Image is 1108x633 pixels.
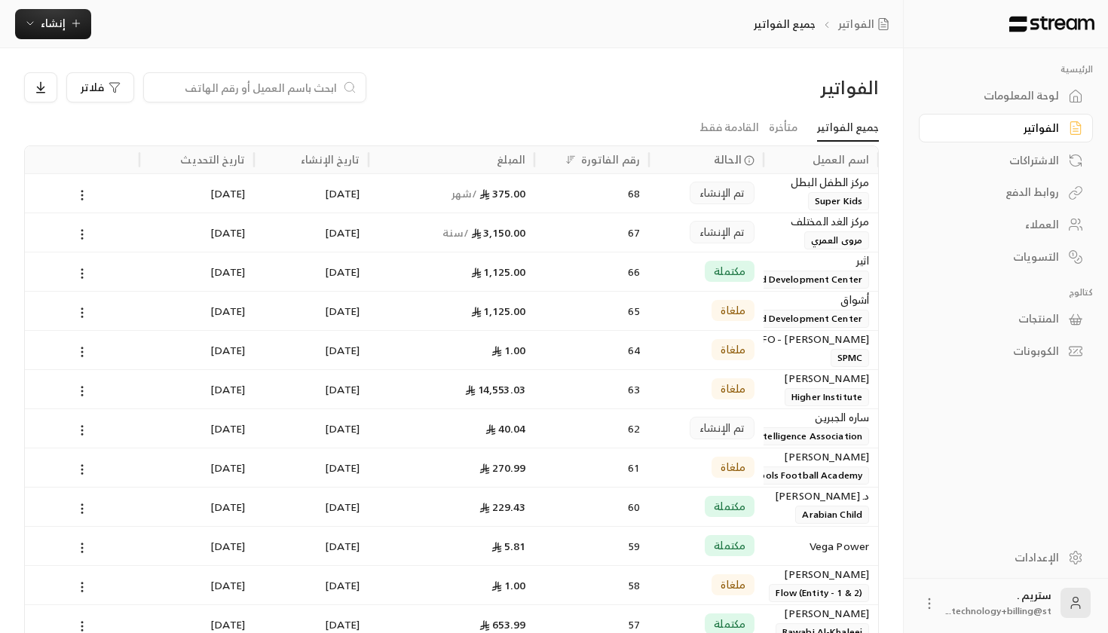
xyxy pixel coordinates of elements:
span: Child Development Center [737,310,869,328]
div: 63 [543,370,640,408]
div: [DATE] [148,448,245,487]
div: د. [PERSON_NAME] [773,488,869,504]
span: مروى العمري [804,231,869,249]
div: 1.00 [378,331,525,369]
span: تم الإنشاء [699,185,745,200]
div: 68 [543,174,640,213]
div: 5.81 [378,527,525,565]
div: [DATE] [263,448,360,487]
div: أشواق [773,292,869,308]
span: إنشاء [41,14,66,32]
div: المنتجات [938,311,1059,326]
a: العملاء [919,210,1093,240]
span: / شهر [451,184,478,203]
a: الاشتراكات [919,145,1093,175]
div: 3,150.00 [378,213,525,252]
div: [DATE] [148,292,245,330]
div: تاريخ التحديث [180,150,245,169]
div: Vega Power [773,527,869,565]
a: جميع الفواتير [817,115,879,142]
div: الاشتراكات [938,153,1059,168]
div: تاريخ الإنشاء [301,150,360,169]
div: الكوبونات [938,344,1059,359]
div: [DATE] [263,566,360,604]
div: 66 [543,252,640,291]
span: تم الإنشاء [699,225,745,240]
button: إنشاء [15,9,91,39]
div: روابط الدفع [938,185,1059,200]
div: 67 [543,213,640,252]
span: ملغاة [721,303,745,318]
div: 60 [543,488,640,526]
div: [DATE] [148,527,245,565]
div: [DATE] [148,331,245,369]
span: Riyadh Schools Football Academy [706,466,869,485]
input: ابحث باسم العميل أو رقم الهاتف [153,79,337,96]
span: / سنة [442,223,469,242]
span: مكتملة [714,616,745,631]
div: [DATE] [263,292,360,330]
div: ستريم . [946,588,1051,618]
span: Child Development Center [737,271,869,289]
div: 62 [543,409,640,448]
nav: breadcrumb [754,17,895,32]
span: تم الإنشاء [699,420,745,436]
a: روابط الدفع [919,178,1093,207]
a: الفواتير [838,17,895,32]
div: 375.00 [378,174,525,213]
div: [DATE] [263,252,360,291]
div: التسويات [938,249,1059,265]
span: Super Kids [808,192,869,210]
div: اثير [773,252,869,269]
button: فلاتر [66,72,134,102]
div: 270.99 [378,448,525,487]
span: مكتملة [714,499,745,514]
div: [DATE] [148,488,245,526]
span: مكتملة [714,538,745,553]
span: Artificial Intelligence Association [707,427,869,445]
div: مركز الغد المختلف [773,213,869,230]
span: الحالة [714,151,742,167]
span: ملغاة [721,381,745,396]
div: [PERSON_NAME] [773,566,869,583]
a: الفواتير [919,114,1093,143]
a: القادمة فقط [699,115,759,141]
div: [DATE] [263,527,360,565]
p: كتالوج [919,286,1093,298]
span: ملغاة [721,342,745,357]
a: الكوبونات [919,337,1093,366]
span: مكتملة [714,264,745,279]
div: 1,125.00 [378,292,525,330]
div: [PERSON_NAME] [773,605,869,622]
span: SPMC [831,349,870,367]
div: 229.43 [378,488,525,526]
p: جميع الفواتير [754,17,816,32]
a: الإعدادات [919,543,1093,572]
div: [DATE] [263,488,360,526]
div: [PERSON_NAME] - CFO [773,331,869,347]
div: 1.00 [378,566,525,604]
span: فلاتر [81,82,104,93]
div: 58 [543,566,640,604]
span: technology+billing@st... [946,603,1051,619]
span: ملغاة [721,460,745,475]
div: [DATE] [263,174,360,213]
div: رقم الفاتورة [581,150,640,169]
div: العملاء [938,217,1059,232]
div: [DATE] [148,174,245,213]
div: 61 [543,448,640,487]
span: Arabian Child [795,506,869,524]
div: 40.04 [378,409,525,448]
div: لوحة المعلومات [938,88,1059,103]
span: Flow (Entity - 1 & 2) [769,584,869,602]
span: ملغاة [721,577,745,592]
button: Sort [562,151,580,169]
a: المنتجات [919,304,1093,334]
div: [DATE] [263,370,360,408]
a: متأخرة [769,115,797,141]
div: ساره الجبرين [773,409,869,426]
div: [DATE] [263,213,360,252]
div: 59 [543,527,640,565]
img: Logo [1008,16,1096,32]
div: [DATE] [148,370,245,408]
